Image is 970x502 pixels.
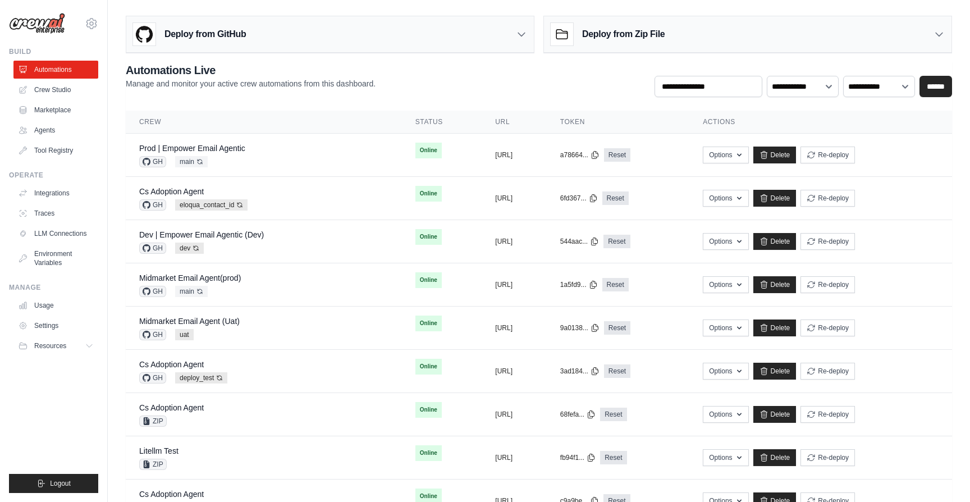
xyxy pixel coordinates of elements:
a: Reset [604,364,630,378]
a: Reset [604,321,630,335]
a: Reset [602,278,629,291]
a: Agents [13,121,98,139]
span: GH [139,329,166,340]
a: Reset [602,191,629,205]
span: Online [415,402,442,418]
button: 68fefa... [560,410,596,419]
a: Cs Adoption Agent [139,187,204,196]
a: Cs Adoption Agent [139,490,204,499]
a: Usage [13,296,98,314]
button: Re-deploy [800,276,855,293]
button: Options [703,449,748,466]
span: main [175,286,208,297]
a: Midmarket Email Agent(prod) [139,273,241,282]
button: Options [703,190,748,207]
button: Re-deploy [800,449,855,466]
button: Re-deploy [800,320,855,336]
a: Environment Variables [13,245,98,272]
span: Online [415,272,442,288]
a: Delete [753,406,797,423]
button: Resources [13,337,98,355]
a: Integrations [13,184,98,202]
span: GH [139,286,166,297]
button: Re-deploy [800,406,855,423]
button: 1a5fd9... [560,280,598,289]
th: Actions [689,111,952,134]
a: Traces [13,204,98,222]
a: Delete [753,320,797,336]
th: Status [402,111,482,134]
span: Online [415,316,442,331]
a: Cs Adoption Agent [139,403,204,412]
button: Options [703,363,748,380]
span: GH [139,243,166,254]
p: Manage and monitor your active crew automations from this dashboard. [126,78,376,89]
img: Logo [9,13,65,34]
button: Re-deploy [800,233,855,250]
a: Settings [13,317,98,335]
a: Prod | Empower Email Agentic [139,144,245,153]
iframe: Chat Widget [914,448,970,502]
a: Delete [753,147,797,163]
a: Delete [753,363,797,380]
a: Automations [13,61,98,79]
h2: Automations Live [126,62,376,78]
a: Tool Registry [13,142,98,159]
span: Resources [34,341,66,350]
a: Crew Studio [13,81,98,99]
span: deploy_test [175,372,227,384]
h3: Deploy from GitHub [164,28,246,41]
a: Delete [753,449,797,466]
h3: Deploy from Zip File [582,28,665,41]
span: Online [415,186,442,202]
a: Reset [600,408,626,421]
span: main [175,156,208,167]
a: Delete [753,190,797,207]
span: GH [139,372,166,384]
th: Crew [126,111,402,134]
button: Re-deploy [800,190,855,207]
span: GH [139,199,166,211]
button: Logout [9,474,98,493]
a: Reset [600,451,626,464]
a: Delete [753,233,797,250]
span: uat [175,329,194,340]
div: Build [9,47,98,56]
button: a78664... [560,150,600,159]
button: 544aac... [560,237,599,246]
th: Token [547,111,689,134]
a: LLM Connections [13,225,98,243]
a: Cs Adoption Agent [139,360,204,369]
a: Reset [603,235,630,248]
div: Manage [9,283,98,292]
span: Online [415,445,442,461]
span: GH [139,156,166,167]
button: Re-deploy [800,363,855,380]
button: Options [703,147,748,163]
img: GitHub Logo [133,23,155,45]
span: ZIP [139,416,167,427]
span: Online [415,143,442,158]
a: Litellm Test [139,446,179,455]
button: Options [703,406,748,423]
span: dev [175,243,204,254]
span: Online [415,229,442,245]
a: Midmarket Email Agent (Uat) [139,317,240,326]
a: Marketplace [13,101,98,119]
button: 6fd367... [560,194,598,203]
a: Reset [604,148,630,162]
th: URL [482,111,546,134]
button: Options [703,276,748,293]
button: 3ad184... [560,367,600,376]
div: Operate [9,171,98,180]
span: Logout [50,479,71,488]
a: Delete [753,276,797,293]
a: Dev | Empower Email Agentic (Dev) [139,230,264,239]
button: Options [703,233,748,250]
span: ZIP [139,459,167,470]
span: Online [415,359,442,375]
button: 9a0138... [560,323,600,332]
button: Options [703,320,748,336]
span: eloqua_contact_id [175,199,248,211]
